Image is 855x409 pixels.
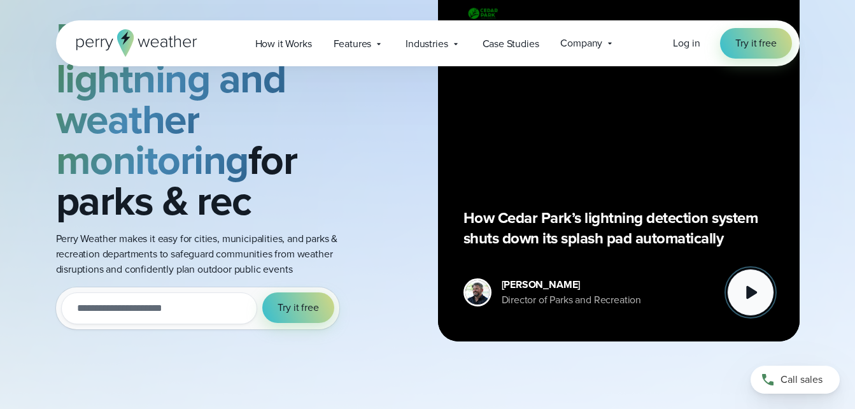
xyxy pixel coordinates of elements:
[673,36,700,51] a: Log in
[406,36,448,52] span: Industries
[735,36,776,51] span: Try it free
[56,17,354,221] h2: for parks & rec
[751,366,840,394] a: Call sales
[244,31,323,57] a: How it Works
[673,36,700,50] span: Log in
[472,31,550,57] a: Case Studies
[463,208,774,248] p: How Cedar Park’s lightning detection system shuts down its splash pad automatically
[465,280,490,305] img: Mike DeVito
[463,5,502,22] img: City of Cedar Parks Logo
[334,36,372,52] span: Features
[262,292,334,323] button: Try it free
[502,292,642,308] div: Director of Parks and Recreation
[502,277,642,292] div: [PERSON_NAME]
[560,36,602,51] span: Company
[483,36,539,52] span: Case Studies
[720,28,791,59] a: Try it free
[278,300,318,315] span: Try it free
[56,231,354,277] p: Perry Weather makes it easy for cities, municipalities, and parks & recreation departments to saf...
[56,8,286,190] strong: Reliable lightning and weather monitoring
[781,372,823,387] span: Call sales
[255,36,312,52] span: How it Works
